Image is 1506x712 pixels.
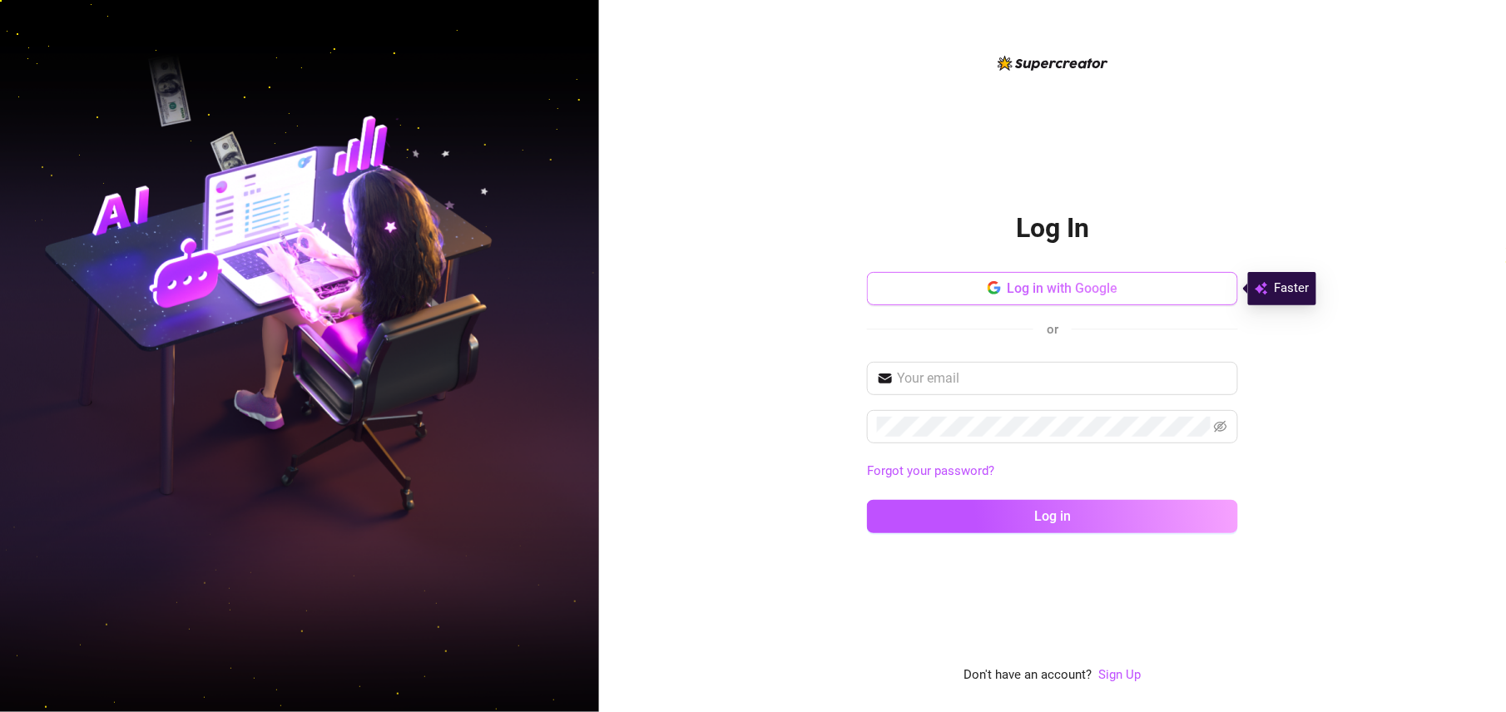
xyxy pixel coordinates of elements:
a: Forgot your password? [867,463,994,478]
h2: Log In [1016,211,1089,245]
span: Faster [1275,279,1310,299]
a: Sign Up [1099,665,1142,685]
button: Log in with Google [867,272,1238,305]
a: Sign Up [1099,667,1142,682]
img: svg%3e [1255,279,1268,299]
span: eye-invisible [1214,420,1227,433]
input: Your email [897,368,1228,388]
a: Forgot your password? [867,462,1238,482]
span: Don't have an account? [964,665,1092,685]
span: or [1047,322,1058,337]
span: Log in with Google [1008,280,1118,296]
button: Log in [867,500,1238,533]
img: logo-BBDzfeDw.svg [998,56,1108,71]
span: Log in [1034,508,1071,524]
